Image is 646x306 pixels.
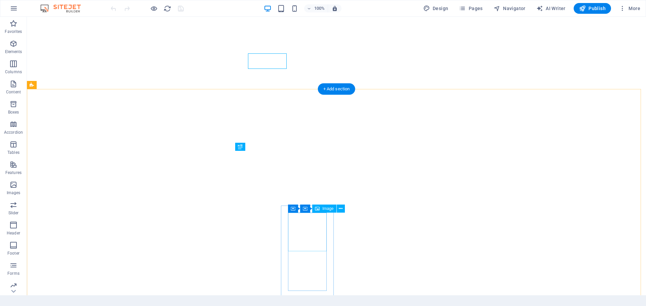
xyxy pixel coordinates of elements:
[4,130,23,135] p: Accordion
[459,5,482,12] span: Pages
[456,3,485,14] button: Pages
[494,5,526,12] span: Navigator
[574,3,611,14] button: Publish
[534,3,568,14] button: AI Writer
[7,230,20,236] p: Header
[6,89,21,95] p: Content
[314,4,325,12] h6: 100%
[579,5,606,12] span: Publish
[332,5,338,11] i: On resize automatically adjust zoom level to fit chosen device.
[421,3,451,14] button: Design
[5,170,22,175] p: Features
[322,207,333,211] span: Image
[7,271,20,276] p: Forms
[5,49,22,54] p: Elements
[318,83,355,95] div: + Add section
[7,190,21,195] p: Images
[423,5,448,12] span: Design
[164,5,171,12] i: Reload page
[8,110,19,115] p: Boxes
[304,4,328,12] button: 100%
[421,3,451,14] div: Design (Ctrl+Alt+Y)
[163,4,171,12] button: reload
[619,5,640,12] span: More
[536,5,566,12] span: AI Writer
[5,69,22,75] p: Columns
[39,4,89,12] img: Editor Logo
[616,3,643,14] button: More
[7,150,20,155] p: Tables
[5,29,22,34] p: Favorites
[8,210,19,216] p: Slider
[150,4,158,12] button: Click here to leave preview mode and continue editing
[7,251,20,256] p: Footer
[491,3,528,14] button: Navigator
